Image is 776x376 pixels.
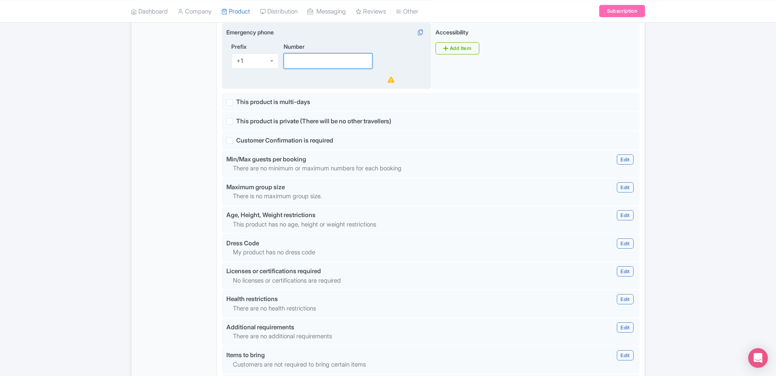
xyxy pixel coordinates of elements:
div: Additional requirements [226,323,294,332]
span: This product is multi-days [236,98,310,106]
div: Licenses or certifications required [226,267,321,276]
div: Open Intercom Messenger [748,348,768,368]
div: Items to bring [226,351,265,360]
span: Customer Confirmation is required [236,136,333,144]
span: Number [284,43,305,50]
a: Edit [617,266,633,276]
a: Add Item [435,42,479,54]
div: +1 [237,57,243,65]
a: Edit [617,238,633,249]
p: No licenses or certifications are required [233,276,560,285]
p: There is no maximum group size. [233,192,560,201]
a: Edit [617,350,633,360]
div: Maximum group size [226,183,285,192]
p: Customers are not required to bring certain items [233,360,560,369]
a: Edit [617,322,633,333]
a: Subscription [599,5,645,17]
p: This product has no age, height or weight restrictions [233,220,560,229]
p: My product has no dress code [233,248,560,257]
a: Edit [617,294,633,304]
div: Dress Code [226,239,259,248]
div: Health restrictions [226,294,278,304]
div: Min/Max guests per booking [226,155,306,164]
a: Edit [617,210,633,220]
span: Emergency phone [226,29,274,36]
p: There are no health restrictions [233,304,560,313]
span: This product is private (There will be no other travellers) [236,117,391,125]
a: Edit [617,154,633,165]
span: Accessibility [435,29,469,36]
span: Prefix [231,43,247,50]
p: There are no additional requirements [233,332,560,341]
a: Edit [617,182,633,193]
p: There are no minimum or maximum numbers for each booking [233,164,560,173]
div: Age, Height, Weight restrictions [226,211,316,220]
